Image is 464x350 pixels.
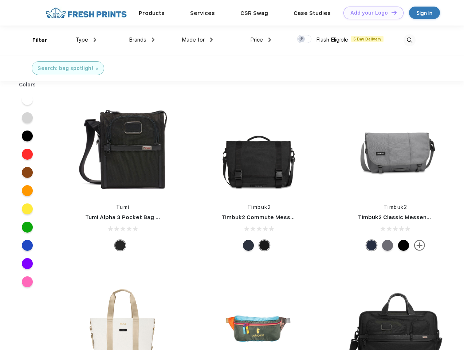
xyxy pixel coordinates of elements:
[259,240,270,251] div: Eco Black
[43,7,129,19] img: fo%20logo%202.webp
[116,204,130,210] a: Tumi
[384,204,408,210] a: Timbuk2
[32,36,47,44] div: Filter
[417,9,432,17] div: Sign in
[414,240,425,251] img: more.svg
[182,36,205,43] span: Made for
[210,38,213,42] img: dropdown.png
[250,36,263,43] span: Price
[221,214,319,221] a: Timbuk2 Commute Messenger Bag
[243,240,254,251] div: Eco Nautical
[392,11,397,15] img: DT
[347,99,444,196] img: func=resize&h=266
[94,38,96,42] img: dropdown.png
[74,99,171,196] img: func=resize&h=266
[409,7,440,19] a: Sign in
[75,36,88,43] span: Type
[316,36,348,43] span: Flash Eligible
[366,240,377,251] div: Eco Nautical
[350,10,388,16] div: Add your Logo
[351,36,384,42] span: 5 Day Delivery
[13,81,42,89] div: Colors
[129,36,146,43] span: Brands
[139,10,165,16] a: Products
[152,38,154,42] img: dropdown.png
[211,99,307,196] img: func=resize&h=266
[115,240,126,251] div: Black
[382,240,393,251] div: Eco Army Pop
[38,65,94,72] div: Search: bag spotlight
[404,34,416,46] img: desktop_search.svg
[96,67,98,70] img: filter_cancel.svg
[85,214,170,221] a: Tumi Alpha 3 Pocket Bag Small
[247,204,271,210] a: Timbuk2
[398,240,409,251] div: Eco Black
[268,38,271,42] img: dropdown.png
[358,214,448,221] a: Timbuk2 Classic Messenger Bag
